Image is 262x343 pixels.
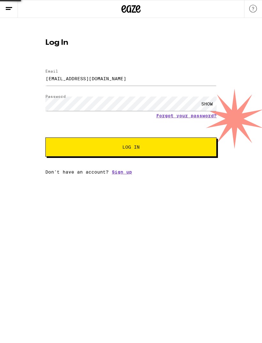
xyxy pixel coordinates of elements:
[45,39,217,47] h1: Log In
[112,169,132,175] a: Sign up
[45,94,66,98] label: Password
[45,69,58,73] label: Email
[45,71,217,86] input: Email
[122,145,140,149] span: Log In
[45,169,217,175] div: Don't have an account?
[197,97,217,111] div: SHOW
[45,137,217,157] button: Log In
[156,113,217,118] a: Forgot your password?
